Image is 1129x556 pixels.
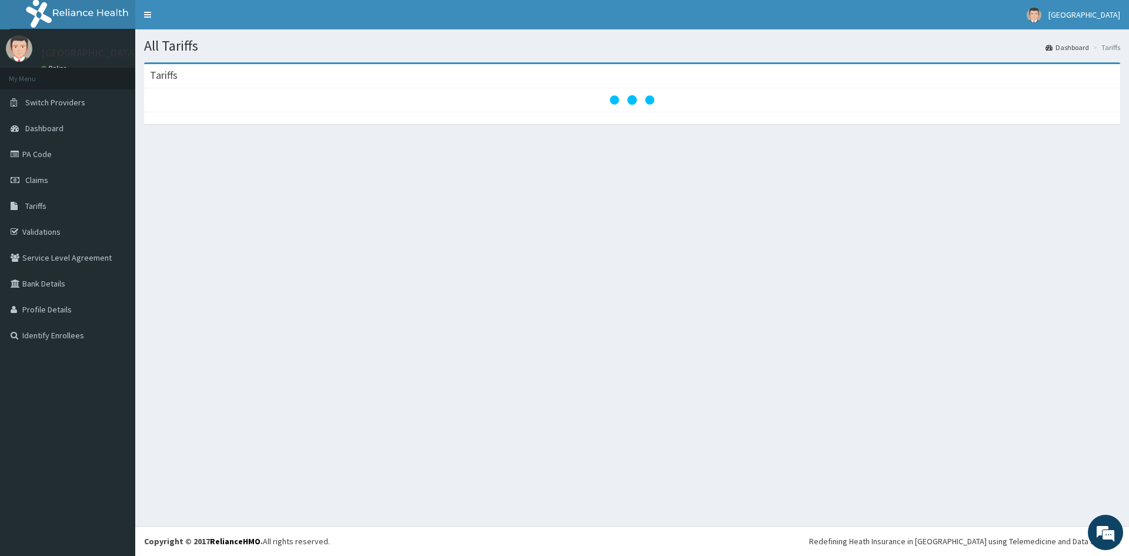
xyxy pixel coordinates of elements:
svg: audio-loading [609,76,656,124]
a: RelianceHMO [210,536,260,547]
span: Tariffs [25,201,46,211]
p: [GEOGRAPHIC_DATA] [41,48,138,58]
span: Switch Providers [25,97,85,108]
img: User Image [1027,8,1041,22]
div: Redefining Heath Insurance in [GEOGRAPHIC_DATA] using Telemedicine and Data Science! [809,535,1120,547]
h1: All Tariffs [144,38,1120,54]
span: Dashboard [25,123,64,134]
img: User Image [6,35,32,62]
a: Dashboard [1046,42,1089,52]
h3: Tariffs [150,70,178,81]
li: Tariffs [1090,42,1120,52]
strong: Copyright © 2017 . [144,536,263,547]
a: Online [41,64,69,72]
span: Claims [25,175,48,185]
footer: All rights reserved. [135,526,1129,556]
span: [GEOGRAPHIC_DATA] [1048,9,1120,20]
